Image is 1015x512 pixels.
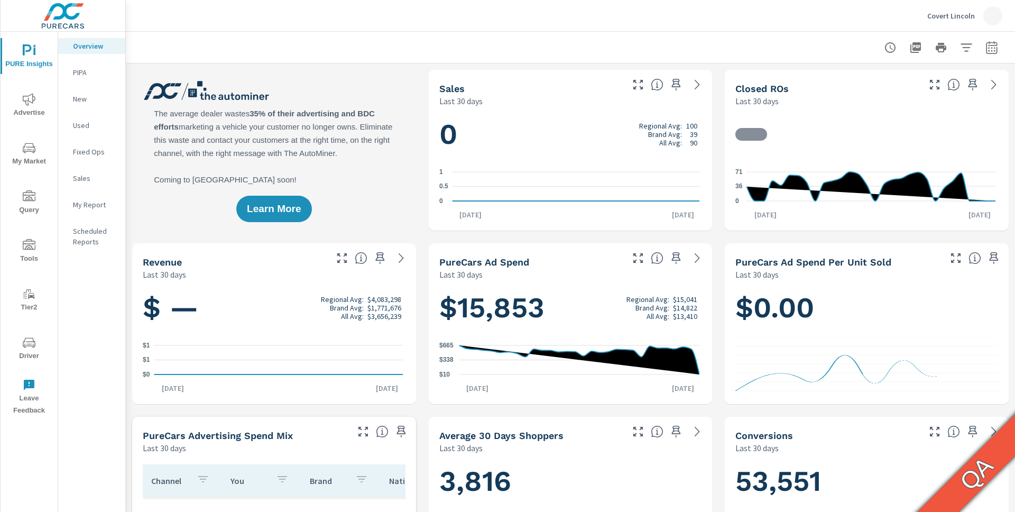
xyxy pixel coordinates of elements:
p: Regional Avg: [321,295,364,304]
p: Overview [73,41,117,51]
text: 0 [735,197,739,205]
h5: Conversions [735,430,793,441]
h5: PureCars Ad Spend [439,257,529,268]
span: Save this to your personalized report [964,76,981,93]
span: Number of Repair Orders Closed by the selected dealership group over the selected time range. [So... [947,78,960,91]
span: Leave Feedback [4,379,54,417]
div: Sales [58,170,125,186]
p: $1,771,676 [367,304,401,312]
span: Tools [4,239,54,265]
p: Brand Avg: [330,304,364,312]
text: $1 [143,342,150,349]
text: $1 [143,356,150,364]
div: PIPA [58,65,125,80]
p: My Report [73,199,117,210]
p: All Avg: [647,312,669,321]
button: "Export Report to PDF" [905,37,926,58]
a: See more details in report [985,423,1002,440]
p: Regional Avg: [639,122,682,130]
p: Last 30 days [735,442,779,454]
span: Save this to your personalized report [964,423,981,440]
p: Last 30 days [143,268,186,281]
h1: $15,853 [439,290,702,326]
text: $338 [439,356,454,363]
h1: 53,551 [735,463,998,499]
button: Make Fullscreen [630,423,647,440]
span: Save this to your personalized report [668,250,685,267]
div: Overview [58,38,125,54]
div: My Report [58,197,125,213]
text: $665 [439,342,454,349]
h5: PureCars Ad Spend Per Unit Sold [735,257,891,268]
h1: 3,816 [439,463,702,499]
p: Last 30 days [143,442,186,454]
p: [DATE] [154,383,191,394]
p: All Avg: [659,139,682,147]
span: Tier2 [4,288,54,314]
p: Covert Lincoln [927,11,975,21]
h5: Closed ROs [735,83,789,94]
p: $14,822 [673,304,697,312]
span: The number of dealer-specified goals completed by a visitor. [Source: This data is provided by th... [947,425,960,438]
p: PIPA [73,67,117,78]
div: New [58,91,125,107]
span: Save this to your personalized report [668,423,685,440]
p: Last 30 days [735,268,779,281]
span: Advertise [4,93,54,119]
p: 100 [686,122,697,130]
p: Brand Avg: [648,130,682,139]
p: [DATE] [747,209,784,220]
p: $3,656,239 [367,312,401,321]
span: Number of vehicles sold by the dealership over the selected date range. [Source: This data is sou... [651,78,663,91]
button: Make Fullscreen [334,250,350,267]
p: [DATE] [452,209,489,220]
span: Save this to your personalized report [393,423,410,440]
button: Make Fullscreen [630,250,647,267]
text: 0.5 [439,183,448,190]
p: [DATE] [665,209,702,220]
p: [DATE] [368,383,405,394]
h5: Sales [439,83,465,94]
p: 90 [690,139,697,147]
p: You [230,476,267,486]
div: nav menu [1,32,58,421]
button: Make Fullscreen [630,76,647,93]
button: Print Report [930,37,952,58]
span: Total sales revenue over the selected date range. [Source: This data is sourced from the dealer’s... [355,252,367,264]
span: Query [4,190,54,216]
p: National [389,476,426,486]
span: Average cost of advertising per each vehicle sold at the dealer over the selected date range. The... [968,252,981,264]
button: Apply Filters [956,37,977,58]
button: Make Fullscreen [947,250,964,267]
p: $13,410 [673,312,697,321]
div: Scheduled Reports [58,223,125,250]
p: Last 30 days [735,95,779,107]
h5: Revenue [143,257,182,268]
span: Driver [4,336,54,362]
text: $0 [143,371,150,378]
p: [DATE] [459,383,496,394]
button: Make Fullscreen [926,76,943,93]
p: All Avg: [341,312,364,321]
span: Save this to your personalized report [372,250,389,267]
span: A rolling 30 day total of daily Shoppers on the dealership website, averaged over the selected da... [651,425,663,438]
p: $4,083,298 [367,295,401,304]
a: See more details in report [689,76,706,93]
p: 39 [690,130,697,139]
span: Learn More [247,204,301,214]
text: 71 [735,168,743,176]
span: This table looks at how you compare to the amount of budget you spend per channel as opposed to y... [376,425,389,438]
span: Save this to your personalized report [668,76,685,93]
a: See more details in report [393,250,410,267]
p: Brand [310,476,347,486]
p: Last 30 days [439,442,483,454]
h1: $ — [143,290,405,326]
p: [DATE] [665,383,702,394]
p: Brand Avg: [635,304,669,312]
span: My Market [4,142,54,168]
button: Make Fullscreen [355,423,372,440]
p: Last 30 days [439,95,483,107]
p: [DATE] [961,209,998,220]
p: $15,041 [673,295,697,304]
text: $10 [439,371,450,378]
